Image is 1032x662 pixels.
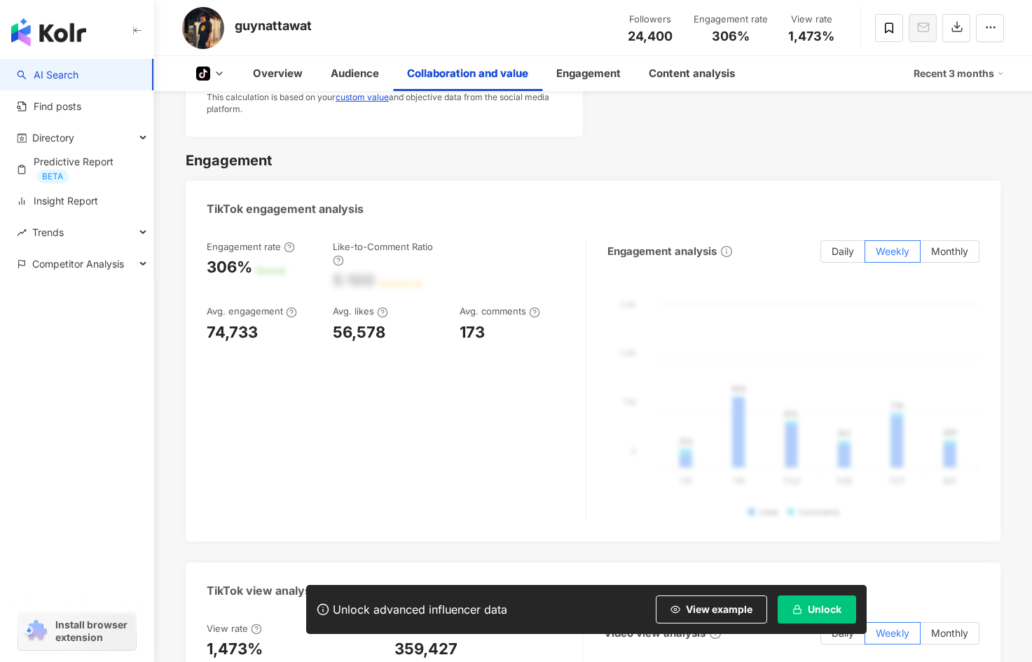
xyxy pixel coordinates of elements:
div: Followers [624,13,677,27]
span: Monthly [931,245,968,257]
span: Directory [32,122,74,153]
div: Avg. comments [460,305,540,317]
div: 359,427 [394,638,457,660]
span: Monthly [931,627,968,639]
div: Collaboration and value [407,65,528,82]
div: guynattawat [235,17,312,34]
div: Engagement [186,151,272,170]
span: Weekly [876,245,909,257]
div: Overview [253,65,303,82]
div: Engagement rate [207,240,295,253]
span: Daily [832,245,854,257]
span: Competitor Analysis [32,248,124,280]
div: 1,473% [207,638,263,660]
div: 173 [460,322,485,343]
div: TikTok view analysis [207,583,320,598]
span: Weekly [876,627,909,639]
span: Install browser extension [55,619,132,644]
span: 1,473% [788,29,834,43]
img: KOL Avatar [182,7,224,49]
span: Trends [32,216,64,248]
button: View example [656,595,767,623]
div: Like-to-Comment Ratio [333,240,445,266]
button: Unlock [778,595,856,623]
a: Find posts [17,99,81,113]
div: Engagement rate [694,13,768,27]
div: TikTok engagement analysis [207,201,364,216]
div: Unlock advanced influencer data [333,602,507,616]
span: View example [686,604,752,615]
img: logo [11,18,86,46]
div: Avg. likes [333,305,388,317]
div: View rate [785,13,838,27]
div: Recent 3 months [914,62,1004,85]
div: Engagement analysis [607,244,717,258]
div: 56,578 [333,322,385,343]
div: Engagement [556,65,621,82]
span: 24,400 [628,29,673,43]
div: Avg. engagement [207,305,297,317]
span: rise [17,228,27,237]
div: 74,733 [207,322,258,343]
span: 306% [712,29,750,43]
a: custom value [336,92,389,102]
img: chrome extension [22,620,49,642]
a: chrome extensionInstall browser extension [18,612,136,650]
a: Insight Report [17,194,98,208]
a: Predictive ReportBETA [17,155,142,184]
div: Content analysis [649,65,735,82]
div: 306% [207,256,252,278]
div: Audience [331,65,379,82]
div: This calculation is based on your and objective data from the social media platform. [207,92,562,116]
span: Daily [832,627,854,639]
span: Unlock [808,604,841,615]
a: searchAI Search [17,68,78,82]
span: info-circle [719,244,734,259]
